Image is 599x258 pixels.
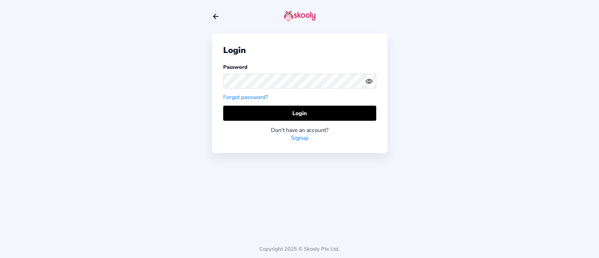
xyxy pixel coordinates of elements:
[365,78,373,85] ion-icon: eye outline
[365,78,376,85] button: eye outlineeye off outline
[212,13,220,20] button: arrow back outline
[223,93,268,101] a: Forgot password?
[223,64,247,71] label: Password
[223,45,376,56] div: Login
[291,134,308,142] a: Signup
[284,10,315,21] img: skooly-logo.png
[223,106,376,121] button: Login
[223,126,376,134] div: Don't have an account?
